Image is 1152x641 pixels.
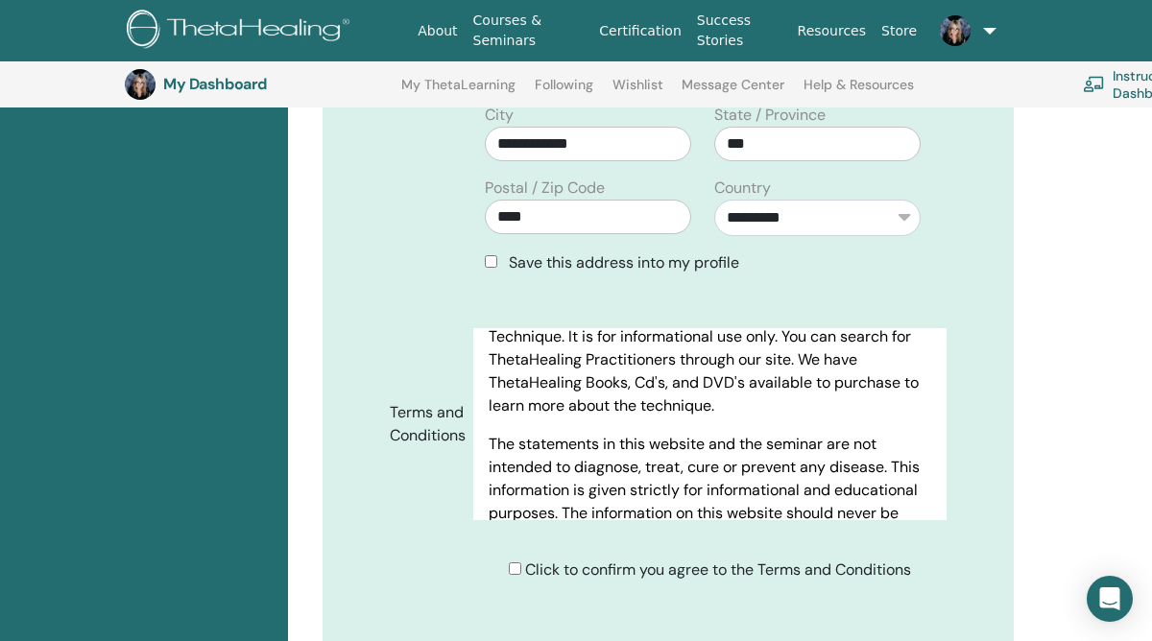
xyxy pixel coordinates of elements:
[509,252,739,273] span: Save this address into my profile
[535,77,593,107] a: Following
[940,15,971,46] img: default.jpg
[714,104,826,127] label: State / Province
[375,394,473,454] label: Terms and Conditions
[489,433,931,594] p: The statements in this website and the seminar are not intended to diagnose, treat, cure or preve...
[485,104,514,127] label: City
[714,177,771,200] label: Country
[689,3,790,59] a: Success Stories
[1083,76,1105,92] img: chalkboard-teacher.svg
[612,77,663,107] a: Wishlist
[682,77,784,107] a: Message Center
[804,77,914,107] a: Help & Resources
[489,302,931,417] p: This site provides information about the ThetaHealing Technique. It is for informational use only...
[874,13,924,49] a: Store
[466,3,592,59] a: Courses & Seminars
[125,69,156,100] img: default.jpg
[591,13,688,49] a: Certification
[127,10,356,53] img: logo.png
[401,77,516,107] a: My ThetaLearning
[163,75,355,93] h3: My Dashboard
[525,559,911,580] span: Click to confirm you agree to the Terms and Conditions
[1087,576,1133,622] div: Open Intercom Messenger
[410,13,465,49] a: About
[485,177,605,200] label: Postal / Zip Code
[790,13,875,49] a: Resources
